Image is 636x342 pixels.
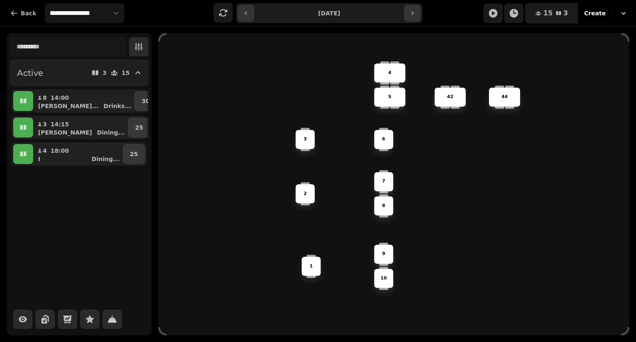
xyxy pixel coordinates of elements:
span: 15 [543,10,552,17]
span: Back [21,10,36,16]
span: 3 [564,10,568,17]
button: 25 [128,118,150,137]
p: 15 [122,70,130,76]
button: 30 [135,91,157,111]
p: 8 [382,202,385,209]
p: [PERSON_NAME] [38,128,92,137]
p: 8 [42,94,47,102]
p: 3 [304,136,307,143]
button: 418:00IDining... [35,144,121,164]
button: 314:15[PERSON_NAME]Dining... [35,118,126,137]
button: 814:00[PERSON_NAME]...Drinks... [35,91,133,111]
button: Active315 [10,60,148,86]
p: 4 [42,147,47,155]
p: [PERSON_NAME]... [38,102,99,110]
p: 3 [42,120,47,128]
button: 153 [525,3,578,23]
p: Dining ... [92,155,119,163]
p: 42 [447,94,453,100]
h2: Active [17,67,43,79]
p: 5 [388,94,391,100]
button: Create [578,3,612,23]
p: 4 [388,70,391,76]
p: 25 [135,123,143,132]
p: 14:15 [51,120,69,128]
p: 25 [130,150,138,158]
span: Create [584,10,606,16]
p: 14:00 [51,94,69,102]
p: 6 [382,136,385,143]
p: 1 [310,263,313,270]
button: 25 [123,144,145,164]
button: Back [3,3,43,23]
p: 9 [382,251,385,258]
p: 18:00 [51,147,69,155]
p: 2 [304,190,307,197]
p: 10 [381,275,387,282]
p: Dining ... [97,128,125,137]
p: Drinks ... [104,102,131,110]
p: I [38,155,40,163]
p: 44 [501,94,508,100]
p: 30 [142,97,149,105]
p: 7 [382,178,385,185]
p: 3 [103,70,107,76]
